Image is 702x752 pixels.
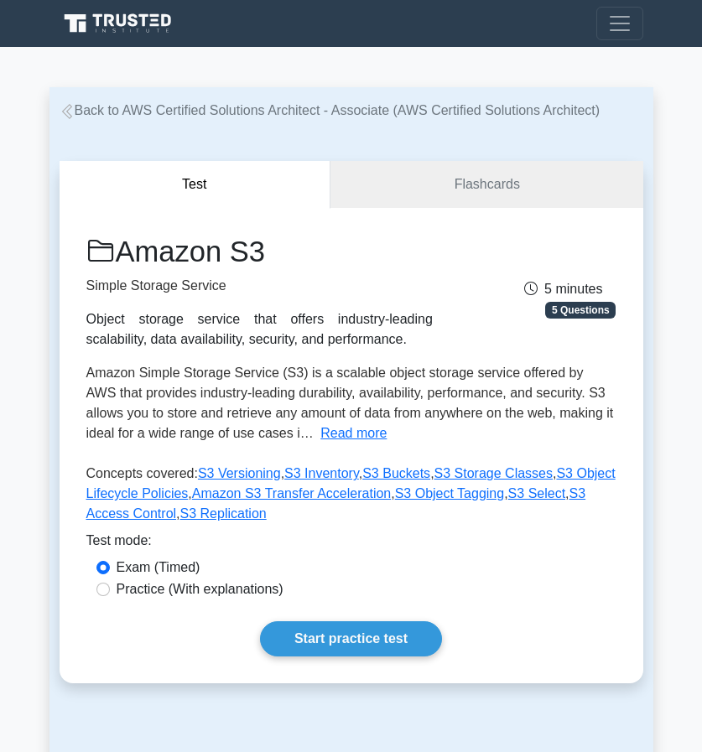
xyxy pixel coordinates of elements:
div: Object storage service that offers industry-leading scalability, data availability, security, and... [86,309,433,350]
h1: Amazon S3 [86,235,433,269]
span: 5 Questions [545,302,616,319]
button: Test [60,161,331,209]
p: Concepts covered: , , , , , , , , , [86,464,616,531]
a: S3 Buckets [362,466,430,480]
a: S3 Storage Classes [434,466,553,480]
button: Toggle navigation [596,7,643,40]
button: Read more [320,423,387,443]
a: Flashcards [330,161,642,209]
span: 5 minutes [524,282,602,296]
a: S3 Versioning [198,466,281,480]
a: S3 Inventory [284,466,359,480]
a: S3 Select [508,486,565,500]
label: Exam (Timed) [117,558,200,578]
label: Practice (With explanations) [117,579,283,599]
a: S3 Object Tagging [395,486,504,500]
a: Amazon S3 Transfer Acceleration [192,486,391,500]
p: Simple Storage Service [86,276,433,296]
span: Amazon Simple Storage Service (S3) is a scalable object storage service offered by AWS that provi... [86,366,614,440]
a: Back to AWS Certified Solutions Architect - Associate (AWS Certified Solutions Architect) [60,103,601,117]
a: S3 Replication [180,506,267,521]
a: Start practice test [260,621,442,656]
a: S3 Object Lifecycle Policies [86,466,616,500]
div: Test mode: [86,531,616,558]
